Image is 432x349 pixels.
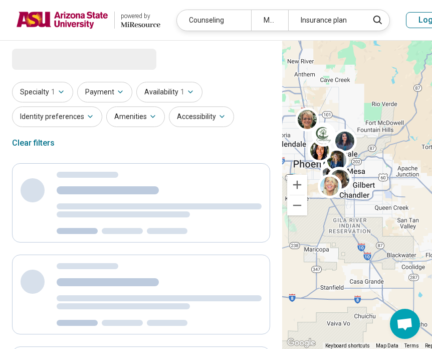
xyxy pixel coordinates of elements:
div: Counseling [177,10,251,31]
img: Arizona State University [16,8,108,32]
button: Identity preferences [12,106,102,127]
span: Loading... [12,49,96,69]
button: Amenities [106,106,165,127]
button: Zoom in [287,175,307,195]
div: Map area [251,10,288,31]
button: Accessibility [169,106,234,127]
div: Open chat [390,309,420,339]
a: Terms (opens in new tab) [404,343,419,348]
span: 1 [51,87,55,97]
a: Arizona State Universitypowered by [16,8,160,32]
button: Zoom out [287,195,307,215]
button: Specialty1 [12,82,73,102]
div: Insurance plan [288,10,362,31]
button: Availability1 [136,82,202,102]
button: Payment [77,82,132,102]
div: powered by [121,12,160,21]
div: Clear filters [12,131,55,155]
span: 1 [180,87,184,97]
